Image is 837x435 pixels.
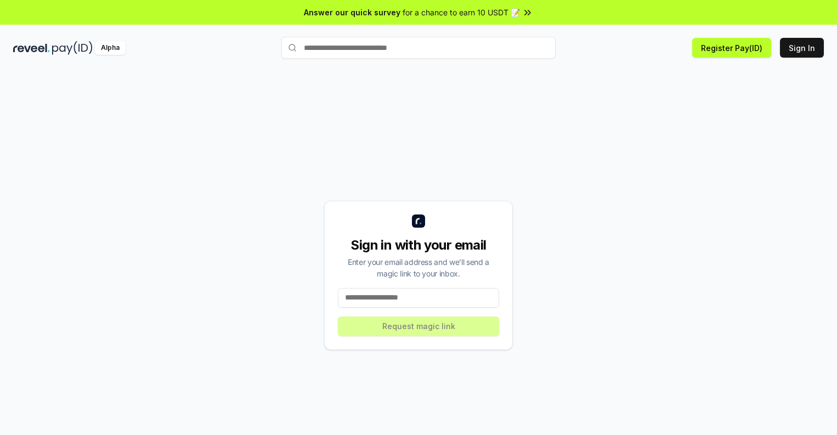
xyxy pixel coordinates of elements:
div: Enter your email address and we’ll send a magic link to your inbox. [338,256,499,279]
span: Answer our quick survey [304,7,400,18]
img: pay_id [52,41,93,55]
span: for a chance to earn 10 USDT 📝 [403,7,520,18]
div: Sign in with your email [338,236,499,254]
div: Alpha [95,41,126,55]
img: logo_small [412,214,425,228]
img: reveel_dark [13,41,50,55]
button: Sign In [780,38,824,58]
button: Register Pay(ID) [692,38,771,58]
